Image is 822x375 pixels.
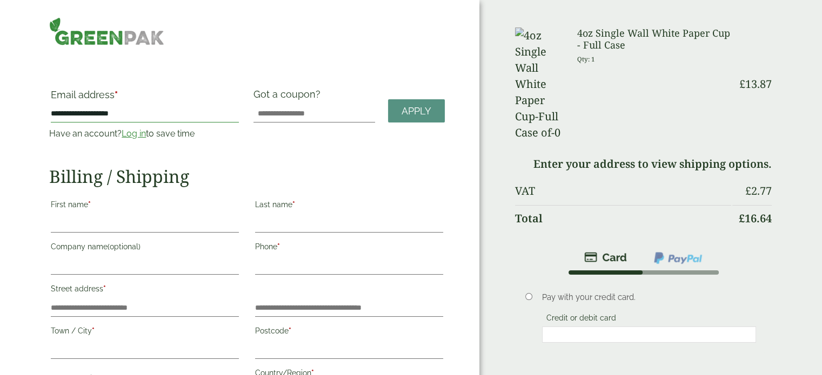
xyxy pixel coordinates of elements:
[255,323,443,342] label: Postcode
[745,183,772,198] bdi: 2.77
[51,239,239,257] label: Company name
[277,242,280,251] abbr: required
[388,99,445,122] a: Apply
[51,90,239,105] label: Email address
[739,211,745,226] span: £
[88,200,91,209] abbr: required
[515,151,772,177] td: Enter your address to view shipping options.
[255,239,443,257] label: Phone
[545,330,753,339] iframe: Secure card payment input frame
[292,200,295,209] abbr: required
[51,281,239,299] label: Street address
[542,313,620,325] label: Credit or debit card
[49,166,445,187] h2: Billing / Shipping
[108,242,141,251] span: (optional)
[577,28,731,51] h3: 4oz Single Wall White Paper Cup - Full Case
[739,77,772,91] bdi: 13.87
[515,178,731,204] th: VAT
[253,88,325,105] label: Got a coupon?
[103,284,106,293] abbr: required
[515,28,564,141] img: 4oz Single Wall White Paper Cup-Full Case of-0
[255,197,443,215] label: Last name
[49,127,240,140] p: Have an account? to save time
[577,55,595,63] small: Qty: 1
[122,128,146,139] a: Log in
[653,251,703,265] img: ppcp-gateway.png
[289,326,291,335] abbr: required
[51,197,239,215] label: First name
[739,77,745,91] span: £
[92,326,95,335] abbr: required
[745,183,751,198] span: £
[739,211,772,226] bdi: 16.64
[515,205,731,231] th: Total
[402,105,431,117] span: Apply
[49,17,164,45] img: GreenPak Supplies
[115,89,118,100] abbr: required
[584,251,627,264] img: stripe.png
[542,291,756,303] p: Pay with your credit card.
[51,323,239,342] label: Town / City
